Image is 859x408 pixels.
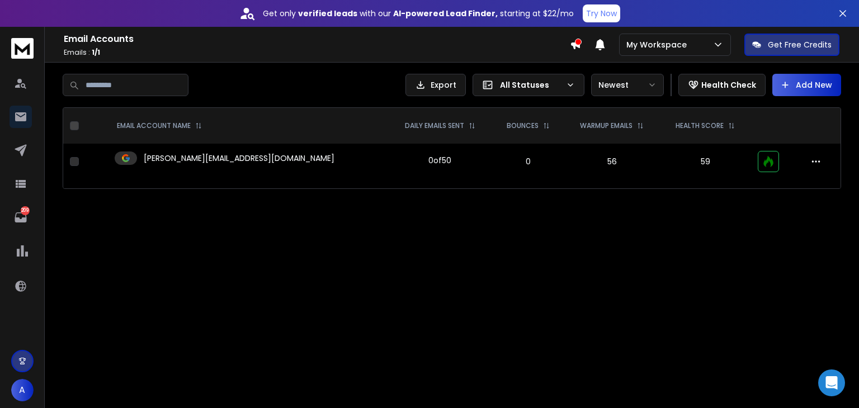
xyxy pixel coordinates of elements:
p: Try Now [586,8,617,19]
p: Emails : [64,48,570,57]
span: 1 / 1 [92,48,100,57]
p: Get only with our starting at $22/mo [263,8,574,19]
button: A [11,379,34,401]
div: Open Intercom Messenger [818,369,845,396]
a: 209 [10,206,32,229]
h1: Email Accounts [64,32,570,46]
p: 209 [21,206,30,215]
button: Get Free Credits [744,34,839,56]
button: Newest [591,74,664,96]
p: DAILY EMAILS SENT [405,121,464,130]
strong: AI-powered Lead Finder, [393,8,498,19]
td: 59 [660,144,751,179]
p: BOUNCES [507,121,539,130]
button: Health Check [678,74,766,96]
td: 56 [564,144,660,179]
p: My Workspace [626,39,691,50]
button: Export [405,74,466,96]
p: 0 [499,156,557,167]
p: HEALTH SCORE [676,121,724,130]
p: Get Free Credits [768,39,832,50]
p: WARMUP EMAILS [580,121,633,130]
div: EMAIL ACCOUNT NAME [117,121,202,130]
p: Health Check [701,79,756,91]
strong: verified leads [298,8,357,19]
p: All Statuses [500,79,561,91]
div: 0 of 50 [428,155,451,166]
p: [PERSON_NAME][EMAIL_ADDRESS][DOMAIN_NAME] [144,153,334,164]
button: Try Now [583,4,620,22]
button: Add New [772,74,841,96]
img: logo [11,38,34,59]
